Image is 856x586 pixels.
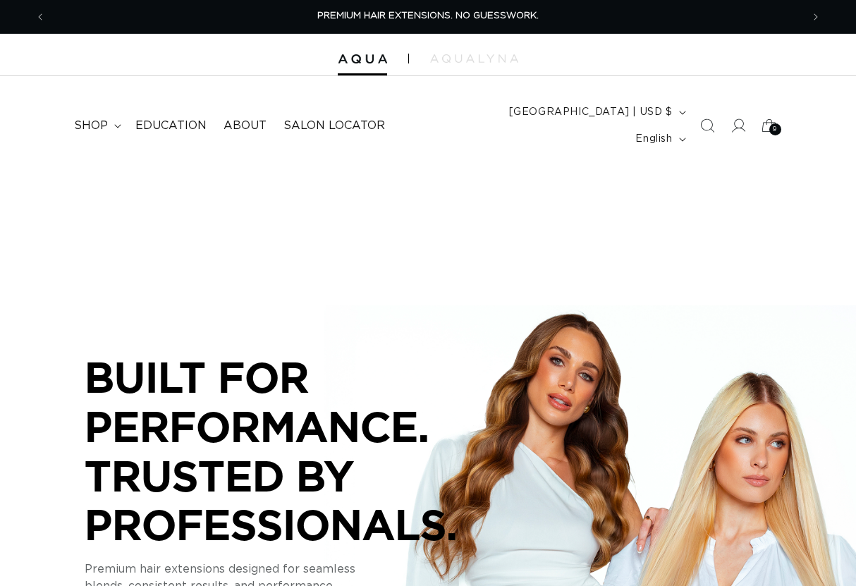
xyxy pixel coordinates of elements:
[773,123,777,135] span: 9
[85,353,508,549] p: BUILT FOR PERFORMANCE. TRUSTED BY PROFESSIONALS.
[509,105,673,120] span: [GEOGRAPHIC_DATA] | USD $
[635,132,672,147] span: English
[215,110,275,142] a: About
[66,110,127,142] summary: shop
[25,4,56,30] button: Previous announcement
[283,118,385,133] span: Salon Locator
[800,4,831,30] button: Next announcement
[135,118,207,133] span: Education
[627,126,691,152] button: English
[501,99,692,126] button: [GEOGRAPHIC_DATA] | USD $
[317,11,539,20] span: PREMIUM HAIR EXTENSIONS. NO GUESSWORK.
[74,118,108,133] span: shop
[127,110,215,142] a: Education
[430,54,518,63] img: aqualyna.com
[275,110,393,142] a: Salon Locator
[224,118,267,133] span: About
[692,110,723,141] summary: Search
[338,54,387,64] img: Aqua Hair Extensions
